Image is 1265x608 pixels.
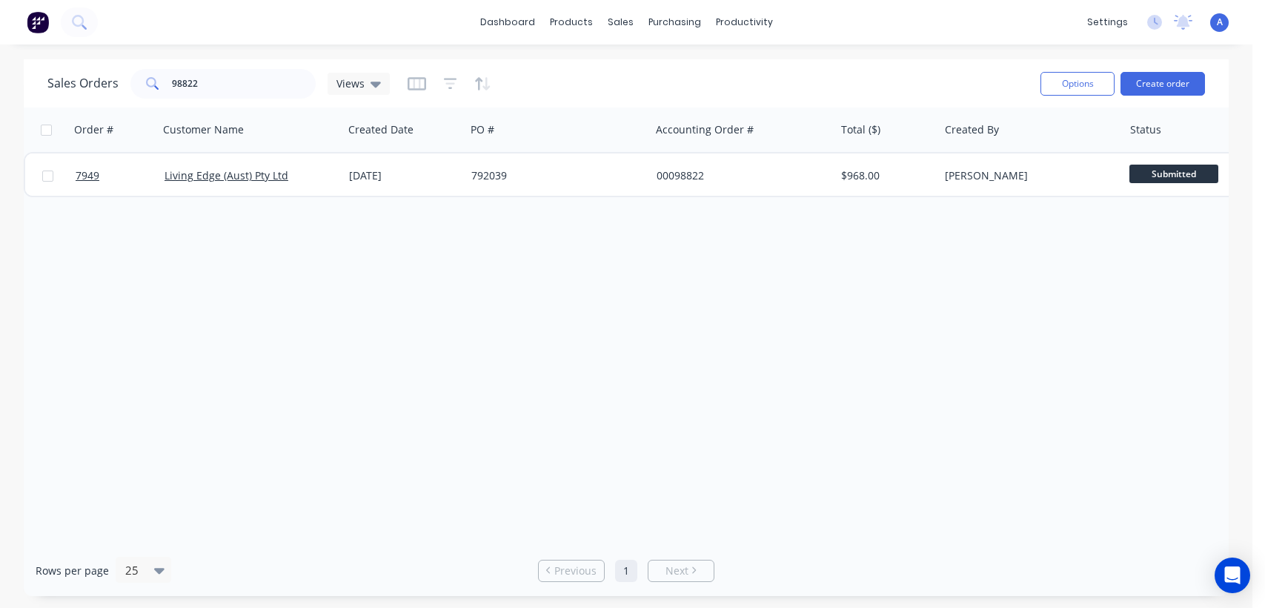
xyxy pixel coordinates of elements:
span: Next [665,564,688,578]
div: Total ($) [841,122,880,137]
span: A [1217,16,1223,29]
div: Created Date [348,122,414,137]
span: Views [336,76,365,91]
ul: Pagination [532,560,720,582]
div: sales [600,11,641,33]
div: products [542,11,600,33]
div: 792039 [471,168,636,183]
div: Accounting Order # [656,122,754,137]
a: Next page [648,564,714,578]
h1: Sales Orders [47,76,119,90]
span: 7949 [76,168,99,183]
div: Order # [74,122,113,137]
a: dashboard [473,11,542,33]
div: Customer Name [163,122,244,137]
div: 00098822 [657,168,821,183]
button: Options [1040,72,1115,96]
img: Factory [27,11,49,33]
span: Submitted [1129,165,1218,183]
div: Created By [945,122,999,137]
span: Rows per page [36,564,109,578]
div: purchasing [641,11,708,33]
a: Page 1 is your current page [615,560,637,582]
div: productivity [708,11,780,33]
button: Create order [1120,72,1205,96]
a: 7949 [76,153,165,198]
input: Search... [172,69,316,99]
div: $968.00 [841,168,928,183]
a: Living Edge (Aust) Pty Ltd [165,168,288,182]
a: Previous page [539,564,604,578]
div: [PERSON_NAME] [945,168,1109,183]
span: Previous [554,564,597,578]
div: settings [1080,11,1135,33]
div: Status [1130,122,1161,137]
div: Open Intercom Messenger [1215,558,1250,593]
div: [DATE] [349,168,459,183]
div: PO # [471,122,494,137]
